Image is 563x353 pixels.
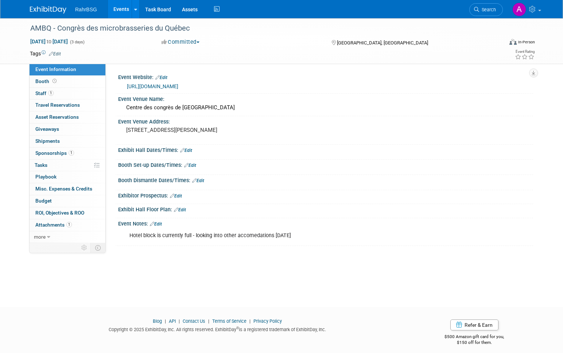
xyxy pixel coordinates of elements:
[126,127,283,133] pre: [STREET_ADDRESS][PERSON_NAME]
[49,51,61,56] a: Edit
[127,83,178,89] a: [URL][DOMAIN_NAME]
[69,40,85,44] span: (3 days)
[91,243,106,252] td: Toggle Event Tabs
[118,218,533,228] div: Event Notes:
[30,171,105,183] a: Playbook
[118,190,533,200] div: Exhibitor Prospectus:
[169,318,176,324] a: API
[118,145,533,154] div: Exhibit Hall Dates/Times:
[118,94,533,103] div: Event Venue Name:
[153,318,162,324] a: Blog
[35,150,74,156] span: Sponsorships
[30,183,105,195] a: Misc. Expenses & Credits
[518,39,535,45] div: In-Person
[35,66,76,72] span: Event Information
[253,318,282,324] a: Privacy Policy
[75,7,97,12] span: RahrBSG
[30,148,105,159] a: Sponsorships1
[35,138,60,144] span: Shipments
[30,38,68,45] span: [DATE] [DATE]
[163,318,168,324] span: |
[35,174,57,180] span: Playbook
[206,318,211,324] span: |
[124,228,453,243] div: Hotel block is currently full - looking into other accomedations [DATE]
[30,88,105,99] a: Staff1
[30,64,105,75] a: Event Information
[35,114,79,120] span: Asset Reservations
[337,40,428,46] span: [GEOGRAPHIC_DATA], [GEOGRAPHIC_DATA]
[512,3,526,16] img: Anna-Lisa Brewer
[183,318,205,324] a: Contact Us
[35,222,72,228] span: Attachments
[177,318,182,324] span: |
[155,75,167,80] a: Edit
[78,243,91,252] td: Personalize Event Tab Strip
[248,318,252,324] span: |
[35,90,54,96] span: Staff
[35,210,84,216] span: ROI, Objectives & ROO
[180,148,192,153] a: Edit
[30,99,105,111] a: Travel Reservations
[416,329,533,346] div: $500 Amazon gift card for you,
[35,162,47,168] span: Tasks
[35,126,59,132] span: Giveaways
[51,78,58,84] span: Booth not reserved yet
[184,163,196,168] a: Edit
[30,207,105,219] a: ROI, Objectives & ROO
[30,231,105,243] a: more
[28,22,492,35] div: AMBQ - Congrès des microbrasseries du Québec
[46,39,53,44] span: to
[69,150,74,156] span: 1
[192,178,204,183] a: Edit
[30,160,105,171] a: Tasks
[30,6,66,13] img: ExhibitDay
[30,325,405,333] div: Copyright © 2025 ExhibitDay, Inc. All rights reserved. ExhibitDay is a registered trademark of Ex...
[416,340,533,346] div: $150 off for them.
[515,50,535,54] div: Event Rating
[118,116,533,125] div: Event Venue Address:
[30,136,105,147] a: Shipments
[118,160,533,169] div: Booth Set-up Dates/Times:
[30,219,105,231] a: Attachments1
[66,222,72,227] span: 1
[30,50,61,57] td: Tags
[118,175,533,184] div: Booth Dismantle Dates/Times:
[35,78,58,84] span: Booth
[30,76,105,87] a: Booth
[30,123,105,135] a: Giveaways
[118,72,533,81] div: Event Website:
[509,39,517,45] img: Format-Inperson.png
[35,198,52,204] span: Budget
[159,38,202,46] button: Committed
[212,318,246,324] a: Terms of Service
[124,102,528,113] div: Centre des congrès de [GEOGRAPHIC_DATA]
[118,204,533,213] div: Exhibit Hall Floor Plan:
[236,326,239,330] sup: ®
[469,3,503,16] a: Search
[35,186,92,192] span: Misc. Expenses & Credits
[460,38,535,49] div: Event Format
[174,207,186,212] a: Edit
[34,234,46,240] span: more
[479,7,496,12] span: Search
[48,90,54,96] span: 1
[170,193,182,199] a: Edit
[450,319,498,330] a: Refer & Earn
[35,102,80,108] span: Travel Reservations
[150,221,162,227] a: Edit
[30,195,105,207] a: Budget
[30,111,105,123] a: Asset Reservations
